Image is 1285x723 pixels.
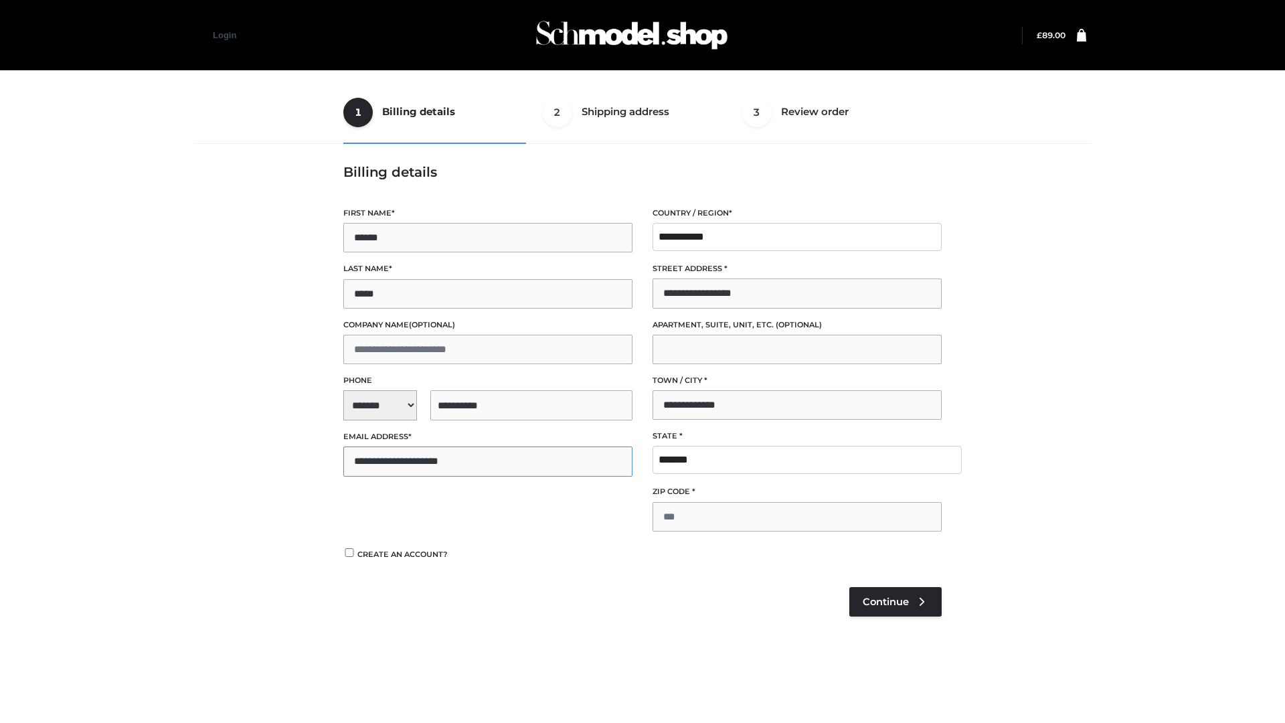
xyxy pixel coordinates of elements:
a: Continue [849,587,942,617]
input: Create an account? [343,548,355,557]
span: £ [1037,30,1042,40]
h3: Billing details [343,164,942,180]
span: (optional) [776,320,822,329]
img: Schmodel Admin 964 [531,9,732,62]
span: Continue [863,596,909,608]
label: Apartment, suite, unit, etc. [653,319,942,331]
label: Town / City [653,374,942,387]
a: £89.00 [1037,30,1065,40]
label: Street address [653,262,942,275]
label: Country / Region [653,207,942,220]
label: First name [343,207,632,220]
label: Phone [343,374,632,387]
span: Create an account? [357,550,448,559]
a: Login [213,30,236,40]
label: Email address [343,430,632,443]
label: ZIP Code [653,485,942,498]
label: Last name [343,262,632,275]
label: State [653,430,942,443]
bdi: 89.00 [1037,30,1065,40]
label: Company name [343,319,632,331]
span: (optional) [409,320,455,329]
